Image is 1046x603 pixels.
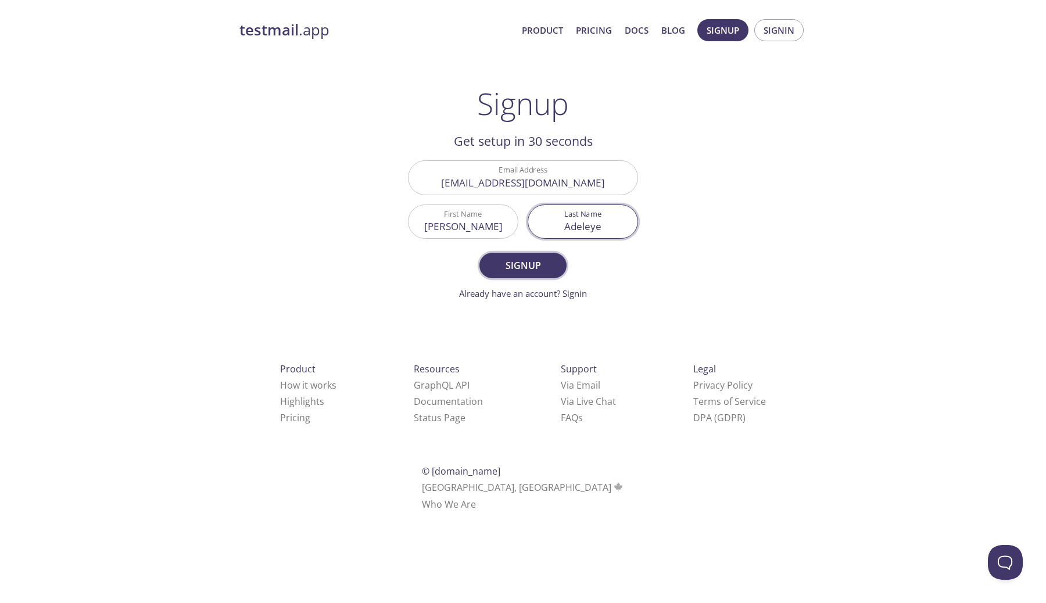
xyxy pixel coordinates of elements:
[280,411,310,424] a: Pricing
[522,23,563,38] a: Product
[280,379,336,392] a: How it works
[422,498,476,511] a: Who We Are
[578,411,583,424] span: s
[697,19,748,41] button: Signup
[561,362,597,375] span: Support
[459,288,587,299] a: Already have an account? Signin
[561,411,583,424] a: FAQ
[754,19,804,41] button: Signin
[693,379,753,392] a: Privacy Policy
[280,362,316,375] span: Product
[477,86,569,121] h1: Signup
[414,395,483,408] a: Documentation
[561,379,600,392] a: Via Email
[422,481,625,494] span: [GEOGRAPHIC_DATA], [GEOGRAPHIC_DATA]
[492,257,554,274] span: Signup
[239,20,513,40] a: testmail.app
[988,545,1023,580] iframe: Help Scout Beacon - Open
[280,395,324,408] a: Highlights
[239,20,299,40] strong: testmail
[576,23,612,38] a: Pricing
[561,395,616,408] a: Via Live Chat
[661,23,685,38] a: Blog
[408,131,638,151] h2: Get setup in 30 seconds
[479,253,567,278] button: Signup
[422,465,500,478] span: © [DOMAIN_NAME]
[693,395,766,408] a: Terms of Service
[414,379,470,392] a: GraphQL API
[707,23,739,38] span: Signup
[693,362,716,375] span: Legal
[414,411,465,424] a: Status Page
[693,411,746,424] a: DPA (GDPR)
[764,23,794,38] span: Signin
[414,362,460,375] span: Resources
[625,23,649,38] a: Docs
